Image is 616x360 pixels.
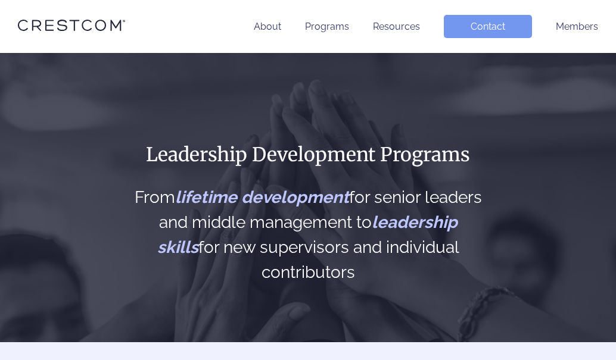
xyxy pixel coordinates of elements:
[130,142,486,167] h1: Leadership Development Programs
[175,187,349,207] span: lifetime development
[130,185,486,285] h2: From for senior leaders and middle management to for new supervisors and individual contributors
[556,21,598,32] a: Members
[254,21,281,32] a: About
[157,212,458,257] span: leadership skills
[373,21,420,32] a: Resources
[305,21,349,32] a: Programs
[444,15,532,38] a: Contact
